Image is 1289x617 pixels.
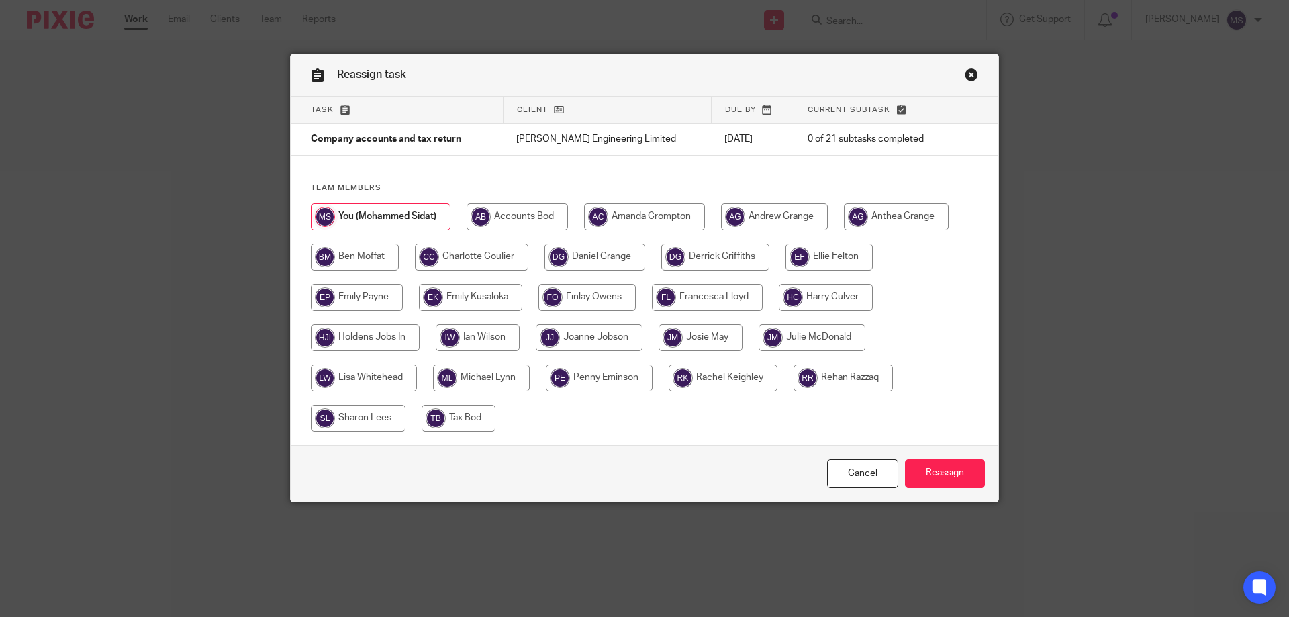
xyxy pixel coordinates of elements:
span: Company accounts and tax return [311,135,461,144]
input: Reassign [905,459,985,488]
span: Current subtask [808,106,890,113]
span: Task [311,106,334,113]
a: Close this dialog window [965,68,978,86]
p: [PERSON_NAME] Engineering Limited [516,132,698,146]
a: Close this dialog window [827,459,898,488]
span: Reassign task [337,69,406,80]
span: Client [517,106,548,113]
h4: Team members [311,183,978,193]
span: Due by [725,106,756,113]
p: [DATE] [724,132,781,146]
td: 0 of 21 subtasks completed [794,124,953,156]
